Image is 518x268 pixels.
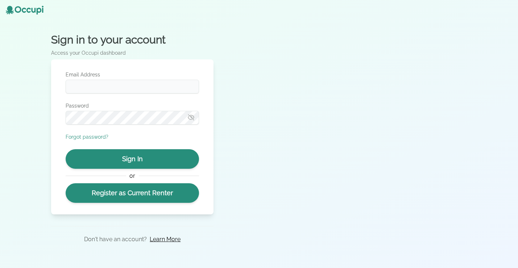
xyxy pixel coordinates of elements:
label: Email Address [66,71,199,78]
p: Access your Occupi dashboard [51,49,214,56]
a: Register as Current Renter [66,183,199,203]
button: Forgot password? [66,133,108,141]
a: Learn More [150,235,181,244]
p: Don't have an account? [84,235,147,244]
span: or [126,172,139,180]
label: Password [66,102,199,109]
h2: Sign in to your account [51,33,214,46]
button: Sign In [66,149,199,169]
